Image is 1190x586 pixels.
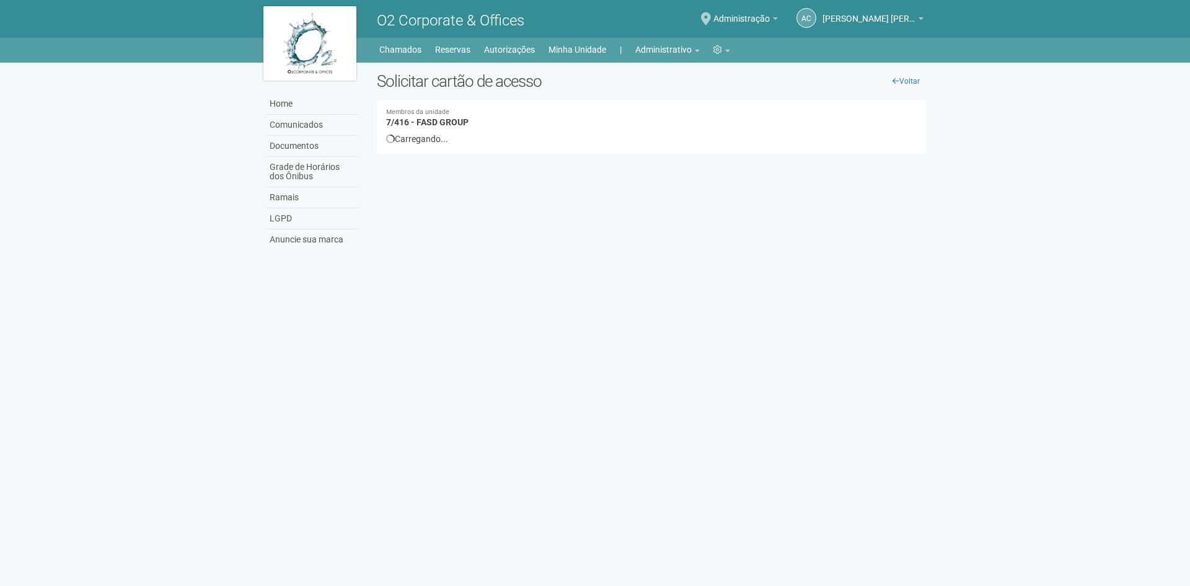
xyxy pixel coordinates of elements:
[822,2,915,24] span: Ana Carla de Carvalho Silva
[377,72,927,91] h2: Solicitar cartão de acesso
[267,94,358,115] a: Home
[267,115,358,136] a: Comunicados
[886,72,927,91] a: Voltar
[484,41,535,58] a: Autorizações
[267,157,358,187] a: Grade de Horários dos Ônibus
[713,41,730,58] a: Configurações
[267,136,358,157] a: Documentos
[635,41,700,58] a: Administrativo
[386,109,917,116] small: Membros da unidade
[267,187,358,208] a: Ramais
[713,2,770,24] span: Administração
[386,133,917,144] div: Carregando...
[267,208,358,229] a: LGPD
[549,41,606,58] a: Minha Unidade
[822,16,923,25] a: [PERSON_NAME] [PERSON_NAME]
[435,41,470,58] a: Reservas
[620,41,622,58] a: |
[267,229,358,250] a: Anuncie sua marca
[379,41,421,58] a: Chamados
[377,12,524,29] span: O2 Corporate & Offices
[713,16,778,25] a: Administração
[796,8,816,28] a: AC
[386,109,917,127] h4: 7/416 - FASD GROUP
[263,6,356,81] img: logo.jpg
